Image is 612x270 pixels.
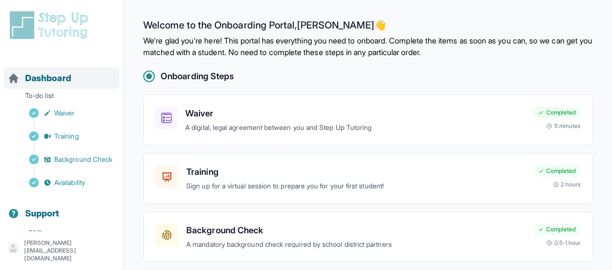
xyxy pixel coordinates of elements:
[4,191,119,224] button: Support
[143,19,593,35] h2: Welcome to the Onboarding Portal, [PERSON_NAME] 👋
[143,95,593,145] a: WaiverA digital, legal agreement between you and Step Up TutoringCompleted5 minutes
[186,224,525,237] h3: Background Check
[8,239,116,262] button: [PERSON_NAME][EMAIL_ADDRESS][DOMAIN_NAME]
[4,56,119,89] button: Dashboard
[24,239,116,262] p: [PERSON_NAME][EMAIL_ADDRESS][DOMAIN_NAME]
[186,165,525,179] h3: Training
[8,176,123,189] a: Availability
[54,131,79,141] span: Training
[546,122,581,130] div: 5 minutes
[54,155,112,164] span: Background Check
[533,165,581,177] div: Completed
[185,107,525,120] h3: Waiver
[25,207,60,220] span: Support
[8,71,71,85] a: Dashboard
[8,129,123,143] a: Training
[546,239,581,247] div: 0.5-1 hour
[143,212,593,262] a: Background CheckA mandatory background check required by school district partnersCompleted0.5-1 hour
[8,226,123,240] a: FAQ
[186,239,525,250] p: A mandatory background check required by school district partners
[185,122,525,133] p: A digital, legal agreement between you and Step Up Tutoring
[161,70,234,83] h2: Onboarding Steps
[54,178,85,187] span: Availability
[8,10,94,41] img: logo
[4,91,119,104] p: To-do list
[143,35,593,58] p: We're glad you're here! This portal has everything you need to onboard. Complete the items as soo...
[553,181,581,188] div: 2 hours
[54,108,75,118] span: Waiver
[143,153,593,204] a: TrainingSign up for a virtual session to prepare you for your first student!Completed2 hours
[8,106,123,120] a: Waiver
[25,71,71,85] span: Dashboard
[186,181,525,192] p: Sign up for a virtual session to prepare you for your first student!
[533,107,581,118] div: Completed
[533,224,581,235] div: Completed
[8,153,123,166] a: Background Check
